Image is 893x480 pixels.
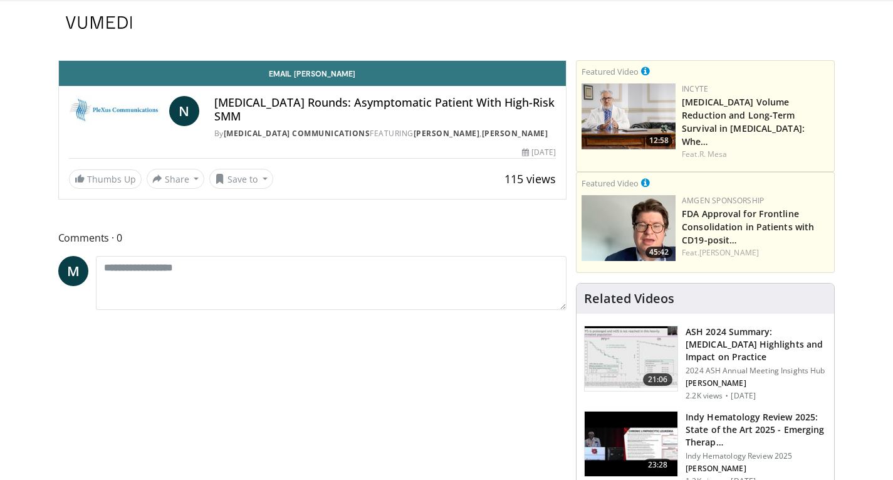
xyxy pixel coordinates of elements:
[682,83,708,94] a: Incyte
[147,169,205,189] button: Share
[686,464,827,474] p: Ruemu Birhiray
[585,412,677,477] img: dfecf537-d4a4-4a47-8610-d62fe50ce9e0.150x105_q85_crop-smart_upscale.jpg
[214,96,556,123] h4: [MEDICAL_DATA] Rounds: Asymptomatic Patient With High-Risk SMM
[725,391,728,401] div: ·
[682,206,829,246] h3: FDA Approval for Frontline Consolidation in Patients with CD19-positive Ph(–) B-cell precursor ALL
[66,16,132,29] img: VuMedi Logo
[504,171,556,186] span: 115 views
[699,247,759,258] a: [PERSON_NAME]
[58,256,88,286] a: M
[682,208,814,246] a: FDA Approval for Frontline Consolidation in Patients with CD19-posit…
[209,169,273,189] button: Save to
[682,96,805,147] a: [MEDICAL_DATA] Volume Reduction and Long-Term Survival in [MEDICAL_DATA]: Whe…
[582,66,639,77] small: Featured Video
[682,95,829,147] h3: Spleen Volume Reduction and Long-Term Survival in Myelofibrosis: When to Intervene With JAK Inhib...
[645,247,672,258] span: 45:42
[224,128,370,139] a: [MEDICAL_DATA] Communications
[641,176,650,189] a: This is paid for by Amgen Sponsorship
[585,326,677,392] img: 261cbb63-91cb-4edb-8a5a-c03d1dca5769.150x105_q85_crop-smart_upscale.jpg
[682,149,829,160] div: Feat.
[582,83,676,149] a: 12:58
[522,147,556,158] div: [DATE]
[699,149,728,159] a: R. Mesa
[686,391,723,401] p: 2.2K views
[645,135,672,146] span: 12:58
[686,378,827,388] p: Hamza Hashmi
[214,128,556,139] div: By FEATURING ,
[69,169,142,189] a: Thumbs Up
[69,96,164,126] img: PleXus Communications
[682,195,764,206] a: Amgen Sponsorship
[641,64,650,78] a: This is paid for by Incyte
[59,61,567,86] a: Email [PERSON_NAME]
[686,326,827,363] h3: ASH 2024 Summary: [MEDICAL_DATA] Highlights and Impact on Practice
[686,366,827,376] p: 2024 ASH Annual Meeting Insights Hub
[731,391,756,401] p: [DATE]
[482,128,548,139] a: [PERSON_NAME]
[582,83,676,149] img: 7350bff6-2067-41fe-9408-af54c6d3e836.png.150x105_q85_crop-smart_upscale.png
[58,230,567,246] span: Comments 0
[643,373,673,386] span: 21:06
[643,459,673,471] span: 23:28
[584,291,674,306] h4: Related Videos
[582,178,639,189] small: Featured Video
[582,195,676,261] img: 0487cae3-be8e-480d-8894-c5ed9a1cba93.png.150x105_q85_crop-smart_upscale.png
[584,326,827,401] a: 21:06 ASH 2024 Summary: [MEDICAL_DATA] Highlights and Impact on Practice 2024 ASH Annual Meeting ...
[686,411,827,449] h3: Indy Hematology Review 2025: State of the Art 2025 - Emerging Therapies in Hematologic Malignanci...
[582,195,676,261] a: 45:42
[686,451,827,461] p: Indy Hematology Review 2025
[682,247,829,259] div: Feat.
[169,96,199,126] a: N
[414,128,480,139] a: [PERSON_NAME]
